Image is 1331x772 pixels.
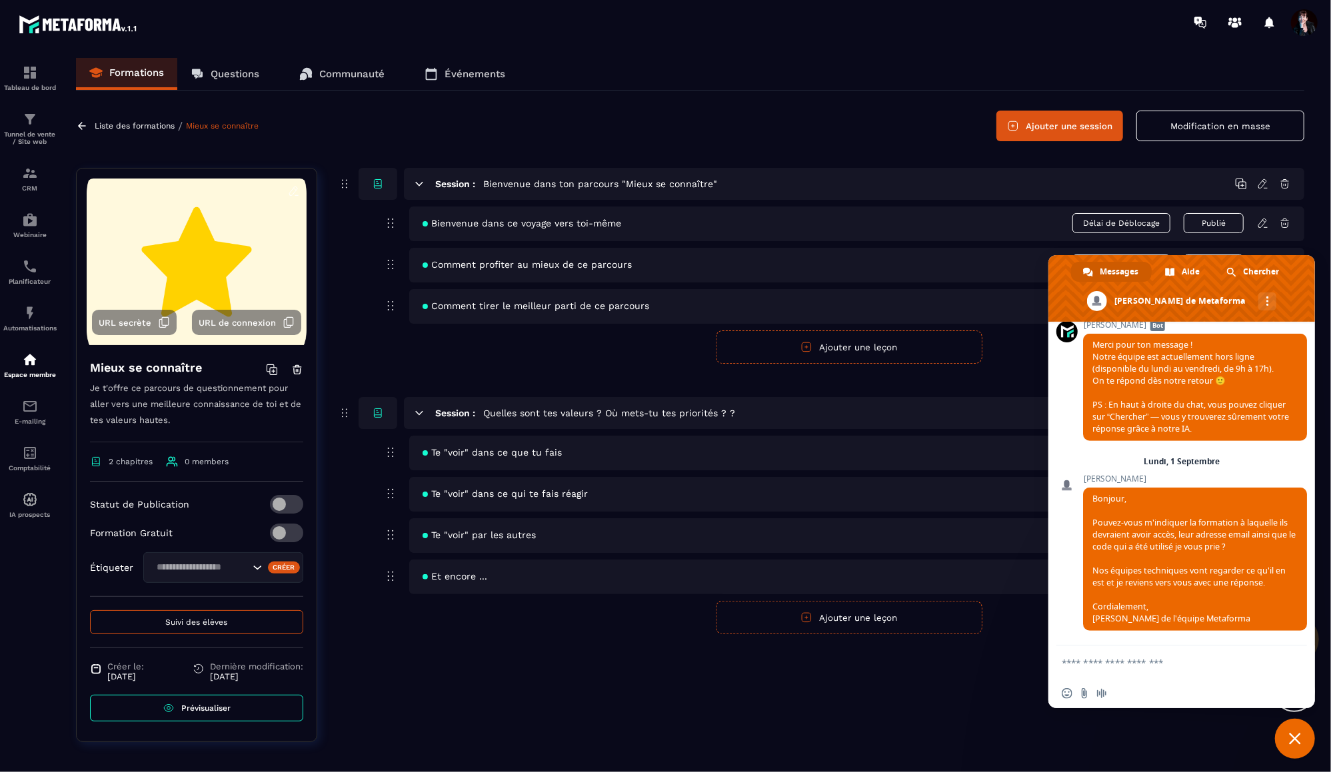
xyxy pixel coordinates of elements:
[1079,688,1090,699] span: Envoyer un fichier
[423,300,649,311] span: Comment tirer le meilleur parti de ce parcours
[90,499,189,510] p: Statut de Publication
[3,278,57,285] p: Planificateur
[3,464,57,472] p: Comptabilité
[1071,262,1152,282] a: Messages
[90,528,173,538] p: Formation Gratuit
[186,121,259,131] a: Mieux se connaître
[996,111,1123,141] button: Ajouter une session
[3,248,57,295] a: schedulerschedulerPlanificateur
[92,310,177,335] button: URL secrète
[90,610,303,634] button: Suivi des élèves
[1072,254,1170,274] span: Délai de Déblocage
[483,406,735,420] h5: Quelles sont tes valeurs ? Où mets-tu tes priorités ? ?
[423,488,588,499] span: Te "voir" dans ce qui te fais réagir
[1092,493,1296,624] span: Bonjour, Pouvez-vous m'indiquer la formation à laquelle ils devraient avoir accès, leur adresse e...
[3,84,57,91] p: Tableau de bord
[3,155,57,202] a: formationformationCRM
[423,447,562,458] span: Te "voir" dans ce que tu fais
[423,218,621,228] span: Bienvenue dans ce voyage vers toi-même
[3,435,57,482] a: accountantaccountantComptabilité
[211,68,259,80] p: Questions
[90,695,303,721] a: Prévisualiser
[19,12,139,36] img: logo
[143,552,303,583] div: Search for option
[22,165,38,181] img: formation
[22,258,38,274] img: scheduler
[22,492,38,508] img: automations
[90,358,202,377] h4: Mieux se connaître
[3,371,57,378] p: Espace membre
[423,571,487,581] span: Et encore ...
[445,68,505,80] p: Événements
[95,121,175,131] a: Liste des formations
[435,408,475,418] h6: Session :
[3,324,57,332] p: Automatisations
[3,418,57,425] p: E-mailing
[1182,262,1200,282] span: Aide
[1136,111,1304,141] button: Modification en masse
[435,179,475,189] h6: Session :
[166,617,228,627] span: Suivi des élèves
[181,703,231,713] span: Prévisualiser
[1096,688,1107,699] span: Message audio
[152,560,249,575] input: Search for option
[22,305,38,321] img: automations
[716,330,982,364] button: Ajouter une leçon
[3,342,57,388] a: automationsautomationsEspace membre
[109,457,153,466] span: 2 chapitres
[483,177,717,191] h5: Bienvenue dans ton parcours "Mieux se connaître"
[192,310,301,335] button: URL de connexion
[185,457,229,466] span: 0 members
[3,295,57,342] a: automationsautomationsAutomatisations
[210,661,303,671] span: Dernière modification:
[1092,339,1289,434] span: Merci pour ton message ! Notre équipe est actuellement hors ligne (disponible du lundi au vendred...
[423,259,632,270] span: Comment profiter au mieux de ce parcours
[22,398,38,414] img: email
[3,202,57,248] a: automationsautomationsWebinaire
[1083,474,1307,484] span: [PERSON_NAME]
[109,67,164,79] p: Formations
[286,58,398,90] a: Communauté
[90,380,303,442] p: Je t'offre ce parcours de questionnement pour aller vers une meilleure connaissance de toi et de ...
[3,101,57,155] a: formationformationTunnel de vente / Site web
[1062,688,1072,699] span: Insérer un emoji
[1243,262,1279,282] span: Chercher
[1184,213,1244,233] button: Publié
[319,68,385,80] p: Communauté
[1275,719,1315,759] a: Fermer le chat
[107,671,144,681] p: [DATE]
[99,318,151,328] span: URL secrète
[3,185,57,192] p: CRM
[3,511,57,518] p: IA prospects
[87,179,307,345] img: background
[1144,458,1220,466] div: Lundi, 1 Septembre
[22,65,38,81] img: formation
[1184,254,1244,274] button: Publié
[3,388,57,435] a: emailemailE-mailing
[22,352,38,368] img: automations
[3,231,57,238] p: Webinaire
[76,58,177,90] a: Formations
[1072,213,1170,233] span: Délai de Déblocage
[22,212,38,228] img: automations
[199,318,276,328] span: URL de connexion
[1153,262,1213,282] a: Aide
[90,562,133,573] p: Étiqueter
[716,601,982,634] button: Ajouter une leçon
[177,58,273,90] a: Questions
[423,530,536,540] span: Te "voir" par les autres
[1100,262,1138,282] span: Messages
[107,661,144,671] span: Créer le:
[1062,645,1275,679] textarea: Entrez votre message...
[1214,262,1292,282] a: Chercher
[3,55,57,101] a: formationformationTableau de bord
[210,671,303,681] p: [DATE]
[22,445,38,461] img: accountant
[22,111,38,127] img: formation
[268,562,301,574] div: Créer
[3,131,57,145] p: Tunnel de vente / Site web
[178,120,183,133] span: /
[411,58,519,90] a: Événements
